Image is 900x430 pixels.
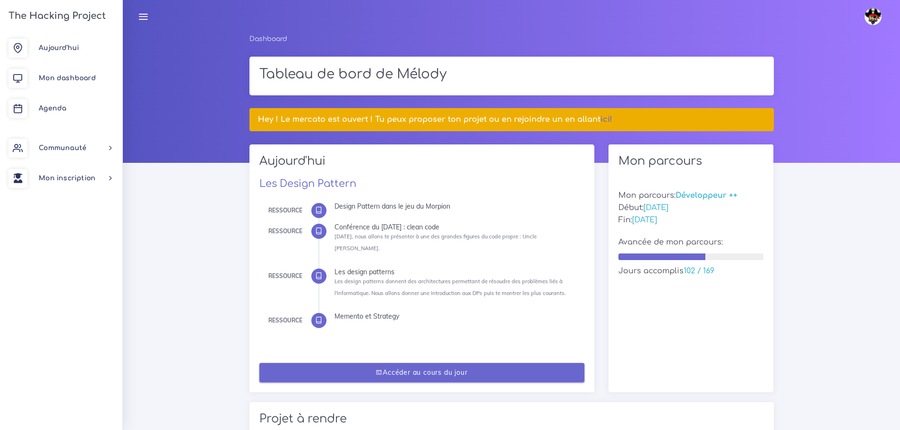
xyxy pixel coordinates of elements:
a: Les Design Pattern [259,178,356,189]
small: [DATE], nous allons te présenter à une des grandes figures du code propre : Uncle [PERSON_NAME]. [334,233,537,252]
h2: Aujourd'hui [259,154,584,175]
div: Memento et Strategy [334,313,577,320]
h5: Début: [618,203,764,212]
div: Design Pattern dans le jeu du Morpion [334,203,577,210]
span: Mon dashboard [39,75,96,82]
h5: Avancée de mon parcours: [618,238,764,247]
div: Ressource [268,315,302,326]
div: Conférence du [DATE] : clean code [334,224,577,230]
h5: Hey ! Le mercato est ouvert ! Tu peux proposer ton projet ou en rejoindre un en allant [258,115,765,124]
h2: Projet à rendre [259,412,764,426]
h1: Tableau de bord de Mélody [259,67,764,83]
div: Ressource [268,271,302,281]
h3: The Hacking Project [6,11,106,21]
span: Aujourd'hui [39,44,79,51]
div: Ressource [268,226,302,236]
img: avatar [865,8,882,25]
div: Ressource [268,205,302,216]
div: Les design patterns [334,269,577,275]
a: Accéder au cours du jour [259,363,584,382]
h5: Jours accomplis [618,267,764,276]
span: Mon inscription [39,175,95,182]
h2: Mon parcours [618,154,764,168]
a: ici! [600,115,612,124]
span: Communauté [39,144,86,152]
small: Les design patterns donnent des architectures permettant de résoudre des problèmes liés à l'infor... [334,278,566,296]
span: 102 / 169 [684,267,714,275]
span: Agenda [39,105,66,112]
span: [DATE] [643,203,669,212]
span: Développeur ++ [676,191,737,200]
a: Dashboard [249,35,287,42]
h5: Mon parcours: [618,191,764,200]
h5: Fin: [618,216,764,225]
span: [DATE] [632,216,657,224]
